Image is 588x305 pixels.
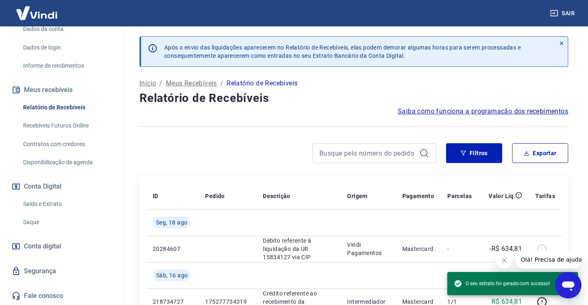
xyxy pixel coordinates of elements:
[20,117,113,134] a: Recebíveis Futuros Online
[220,78,223,88] p: /
[20,57,113,74] a: Informe de rendimentos
[10,0,64,26] img: Vindi
[10,81,113,99] button: Meus recebíveis
[447,192,472,200] p: Parcelas
[496,252,512,269] iframe: Fechar mensagem
[516,251,581,269] iframe: Mensagem da empresa
[20,21,113,38] a: Dados da conta
[548,6,578,21] button: Sair
[139,90,568,106] h4: Relatório de Recebíveis
[20,196,113,213] a: Saldo e Extrato
[263,236,334,261] p: Débito referente à liquidação da UR 15834127 via CIP
[153,192,158,200] p: ID
[446,143,502,163] button: Filtros
[159,78,162,88] p: /
[139,78,156,88] a: Início
[447,245,472,253] p: -
[454,279,550,288] span: O seu extrato foi gerado com sucesso!
[166,78,217,88] a: Meus Recebíveis
[10,262,113,280] a: Segurança
[10,287,113,305] a: Fale conosco
[347,241,389,257] p: Vindi Pagamentos
[20,214,113,231] a: Saque
[10,177,113,196] button: Conta Digital
[347,192,367,200] p: Origem
[319,147,416,159] input: Busque pelo número do pedido
[489,244,522,254] p: -R$ 634,81
[489,192,515,200] p: Valor Líq.
[20,136,113,153] a: Contratos com credores
[555,272,581,298] iframe: Botão para abrir a janela de mensagens
[5,6,69,12] span: Olá! Precisa de ajuda?
[535,192,555,200] p: Tarifas
[263,192,290,200] p: Descrição
[402,192,435,200] p: Pagamento
[402,245,435,253] p: Mastercard
[20,39,113,56] a: Dados de login
[153,245,192,253] p: 20284607
[20,99,113,116] a: Relatório de Recebíveis
[10,237,113,255] a: Conta digital
[227,78,298,88] p: Relatório de Recebíveis
[156,218,187,227] span: Seg, 18 ago
[20,154,113,171] a: Disponibilização de agenda
[398,106,568,116] a: Saiba como funciona a programação dos recebimentos
[156,271,188,279] span: Sáb, 16 ago
[164,43,521,60] p: Após o envio das liquidações aparecerem no Relatório de Recebíveis, elas podem demorar algumas ho...
[205,192,224,200] p: Pedido
[24,241,61,252] span: Conta digital
[512,143,568,163] button: Exportar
